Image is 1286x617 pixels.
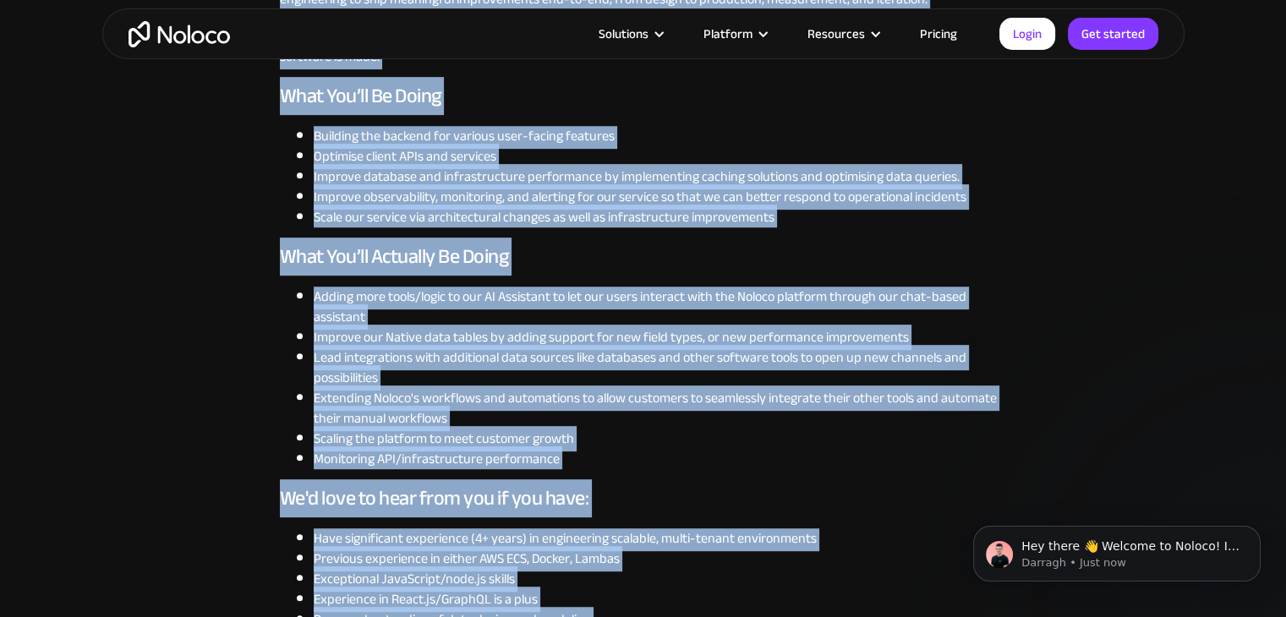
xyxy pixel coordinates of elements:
div: Solutions [599,23,648,45]
div: Resources [807,23,865,45]
li: Building the backend for various user-facing features [314,126,1007,146]
h3: What You’ll Actually Be Doing [280,244,1007,270]
li: Improve observability, monitoring, and alerting for our service so that we can better respond to ... [314,187,1007,207]
li: Improve our Native data tables by adding support for new field types, or new performance improvem... [314,327,1007,347]
h3: We'd love to hear from you if you have: [280,486,1007,511]
li: Improve database and infrastructure performance by implementing caching solutions and optimising ... [314,167,1007,187]
div: Platform [703,23,752,45]
li: Scaling the platform to meet customer growth [314,429,1007,449]
li: Extending Noloco's workflows and automations to allow customers to seamlessly integrate their oth... [314,388,1007,429]
a: Pricing [899,23,978,45]
li: Experience in React.js/GraphQL is a plus [314,589,1007,609]
a: Get started [1068,18,1158,50]
li: Lead integrations with additional data sources like databases and other software tools to open up... [314,347,1007,388]
h3: What You’ll Be Doing [280,84,1007,109]
div: Platform [682,23,786,45]
a: Login [999,18,1055,50]
li: Previous experience in either AWS ECS, Docker, Lambas [314,549,1007,569]
li: Scale our service via architectural changes as well as infrastructure improvements [314,207,1007,227]
iframe: Intercom notifications message [948,490,1286,609]
li: Adding more tools/logic to our AI Assistant to let our users interact with the Noloco platform th... [314,287,1007,327]
div: Resources [786,23,899,45]
li: Monitoring API/infrastructure performance [314,449,1007,469]
li: Optimise client APIs and services [314,146,1007,167]
a: home [129,21,230,47]
div: Solutions [577,23,682,45]
li: Have significant experience (4+ years) in engineering scalable, multi-tenant environments [314,528,1007,549]
li: Exceptional JavaScript/node.js skills [314,569,1007,589]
